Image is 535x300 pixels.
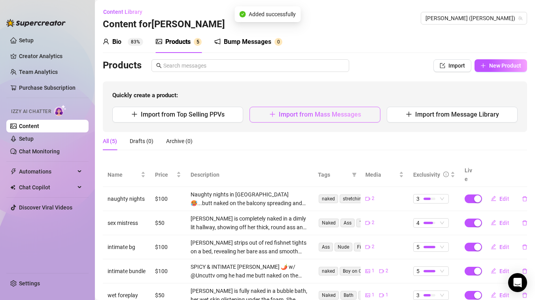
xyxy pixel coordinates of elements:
[516,241,534,253] button: delete
[150,259,186,283] td: $100
[274,38,282,46] sup: 0
[318,170,349,179] span: Tags
[313,163,361,187] th: Tags
[522,196,527,202] span: delete
[480,63,486,68] span: plus
[103,137,117,145] div: All (5)
[491,196,496,201] span: edit
[372,243,374,251] span: 2
[484,192,516,205] button: Edit
[358,291,372,300] span: Tits
[103,259,150,283] td: intimate bundle
[103,235,150,259] td: intimate bg
[19,148,60,155] a: Chat Monitoring
[6,19,66,27] img: logo-BBDzfeDw.svg
[103,187,150,211] td: naughty nights
[269,111,276,117] span: plus
[194,38,202,46] sup: 5
[10,185,15,190] img: Chat Copilot
[425,12,522,24] span: Vanessa (vanessabedoya)
[416,267,420,275] span: 5
[319,291,339,300] span: Naked
[103,6,149,18] button: Content Library
[165,37,191,47] div: Products
[335,243,352,251] span: Nude
[191,190,308,208] div: Naughty nights in [GEOGRAPHIC_DATA] 🥵...butt naked on the balcony spreading and stretching wide.....
[499,292,509,298] span: Edit
[239,11,246,17] span: check-circle
[416,219,420,227] span: 4
[491,292,496,298] span: edit
[440,63,445,68] span: import
[112,92,178,99] strong: Quickly create a product:
[191,262,308,280] div: SPICY & INTIMATE [PERSON_NAME] 🌶️ w/ @Uncuttv omg he had me butt naked on the bed in the most vul...
[103,38,109,45] span: user
[10,168,17,175] span: thunderbolt
[387,107,518,123] button: Import from Message Library
[443,172,449,177] span: info-circle
[448,62,465,69] span: Import
[475,59,527,72] button: New Product
[19,280,40,287] a: Settings
[340,194,367,203] span: stretching
[361,163,408,187] th: Media
[128,38,143,46] sup: 83%
[112,37,121,47] div: Bio
[130,137,153,145] div: Drafts (0)
[499,220,509,226] span: Edit
[103,211,150,235] td: sex mistress
[499,196,509,202] span: Edit
[108,170,139,179] span: Name
[150,163,186,187] th: Price
[433,59,471,72] button: Import
[155,170,175,179] span: Price
[460,163,480,187] th: Live
[508,273,527,292] div: Open Intercom Messenger
[103,163,150,187] th: Name
[19,136,34,142] a: Setup
[186,163,313,187] th: Description
[416,194,420,203] span: 3
[224,37,271,47] div: Bump Messages
[484,241,516,253] button: Edit
[356,219,371,227] span: Tits
[516,217,534,229] button: delete
[413,170,440,179] div: Exclusivity
[379,293,384,298] span: video-camera
[522,220,527,226] span: delete
[19,181,75,194] span: Chat Copilot
[319,219,339,227] span: Naked
[372,267,374,275] span: 1
[416,291,420,300] span: 3
[166,137,193,145] div: Archive (0)
[19,165,75,178] span: Automations
[54,105,66,116] img: AI Chatter
[522,292,527,298] span: delete
[319,243,333,251] span: Ass
[19,37,34,43] a: Setup
[319,267,338,275] span: naked
[19,85,76,91] a: Purchase Subscription
[386,267,388,275] span: 2
[19,204,72,211] a: Discover Viral Videos
[365,170,397,179] span: Media
[491,244,496,249] span: edit
[386,291,388,299] span: 1
[19,69,58,75] a: Team Analytics
[372,195,374,202] span: 2
[150,211,186,235] td: $50
[365,221,370,225] span: video-camera
[354,243,378,251] span: Fishnets
[489,62,521,69] span: New Product
[150,235,186,259] td: $100
[484,217,516,229] button: Edit
[156,38,162,45] span: picture
[491,220,496,225] span: edit
[112,107,243,123] button: Import from Top Selling PPVs
[518,16,523,21] span: team
[340,267,369,275] span: Boy on Girl
[150,187,186,211] td: $100
[156,63,162,68] span: search
[191,214,308,232] div: [PERSON_NAME] is completely naked in a dimly lit hallway, showing off her thick, round ass and pe...
[350,169,358,181] span: filter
